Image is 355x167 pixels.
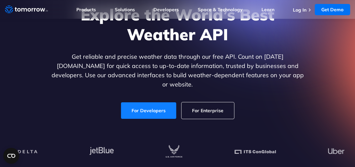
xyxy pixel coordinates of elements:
a: For Developers [121,102,177,119]
a: Space & Technology [198,7,243,13]
h1: Explore the World’s Best Weather API [50,5,305,44]
a: For Enterprise [181,102,234,119]
a: Log In [293,7,306,13]
a: Solutions [115,7,135,13]
a: Learn [261,7,274,13]
a: Get Demo [315,4,350,15]
button: Open CMP widget [3,148,19,164]
a: Products [76,7,96,13]
a: Developers [153,7,179,13]
p: Get reliable and precise weather data through our free API. Count on [DATE][DOMAIN_NAME] for quic... [50,52,305,89]
a: Home link [5,5,48,15]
